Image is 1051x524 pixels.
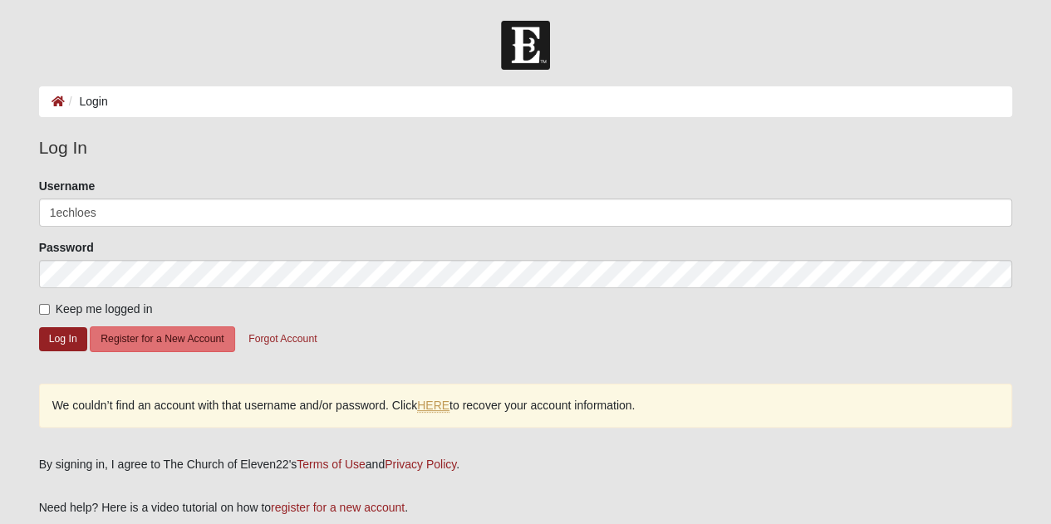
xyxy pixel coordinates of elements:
[501,21,550,70] img: Church of Eleven22 Logo
[56,302,153,316] span: Keep me logged in
[39,239,94,256] label: Password
[39,327,87,351] button: Log In
[39,456,1013,473] div: By signing in, I agree to The Church of Eleven22's and .
[65,93,108,110] li: Login
[39,178,96,194] label: Username
[39,384,1013,428] div: We couldn’t find an account with that username and/or password. Click to recover your account inf...
[297,458,365,471] a: Terms of Use
[271,501,405,514] a: register for a new account
[39,499,1013,517] p: Need help? Here is a video tutorial on how to .
[385,458,456,471] a: Privacy Policy
[39,304,50,315] input: Keep me logged in
[90,326,234,352] button: Register for a New Account
[417,399,449,413] a: HERE
[238,326,327,352] button: Forgot Account
[39,135,1013,161] legend: Log In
